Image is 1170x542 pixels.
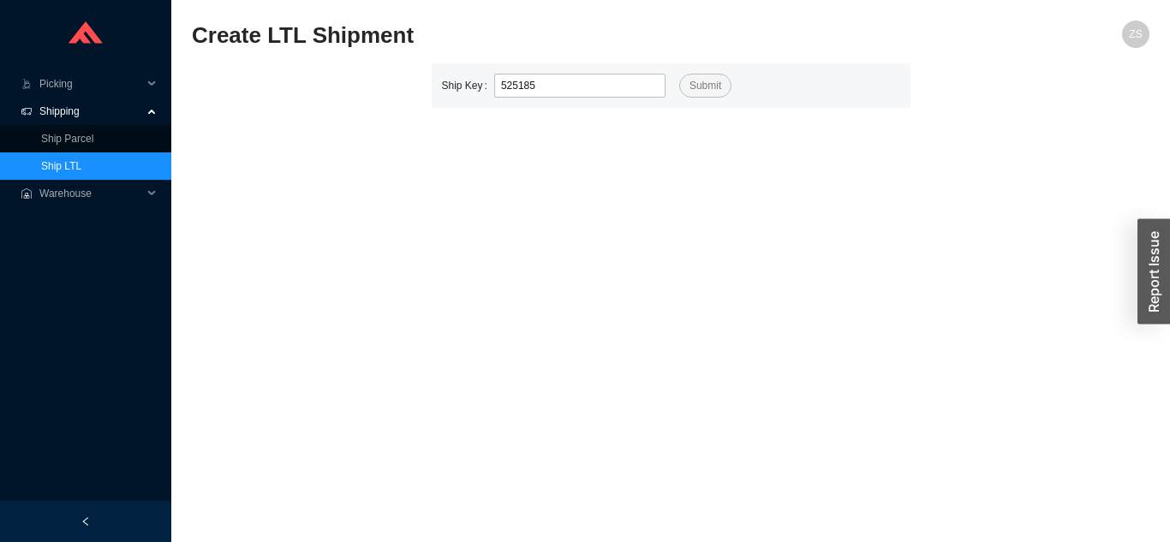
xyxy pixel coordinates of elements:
span: left [81,516,91,527]
span: Warehouse [39,180,142,207]
a: Ship Parcel [41,133,93,145]
span: Shipping [39,98,142,125]
label: Ship Key [442,74,494,98]
h2: Create LTL Shipment [192,21,910,51]
a: Ship LTL [41,160,81,172]
button: Submit [679,74,731,98]
span: ZS [1129,21,1142,48]
span: Picking [39,70,142,98]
